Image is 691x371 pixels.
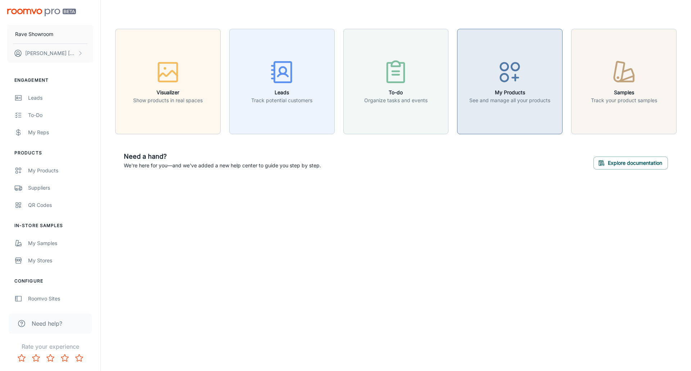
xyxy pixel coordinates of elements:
p: Track your product samples [591,96,657,104]
img: Roomvo PRO Beta [7,9,76,16]
h6: To-do [364,89,428,96]
button: [PERSON_NAME] [PERSON_NAME] [7,44,93,63]
p: Rave Showroom [15,30,53,38]
button: LeadsTrack potential customers [229,29,335,134]
h6: My Products [469,89,550,96]
button: Explore documentation [593,157,668,169]
p: Show products in real spaces [133,96,203,104]
div: My Products [28,167,93,175]
p: We're here for you—and we've added a new help center to guide you step by step. [124,162,321,169]
h6: Leads [251,89,312,96]
a: LeadsTrack potential customers [229,77,335,85]
p: [PERSON_NAME] [PERSON_NAME] [25,49,76,57]
a: My ProductsSee and manage all your products [457,77,563,85]
p: Track potential customers [251,96,312,104]
div: Suppliers [28,184,93,192]
div: Leads [28,94,93,102]
p: See and manage all your products [469,96,550,104]
button: Rave Showroom [7,25,93,44]
button: My ProductsSee and manage all your products [457,29,563,134]
div: To-do [28,111,93,119]
h6: Samples [591,89,657,96]
button: VisualizerShow products in real spaces [115,29,221,134]
div: QR Codes [28,201,93,209]
button: To-doOrganize tasks and events [343,29,449,134]
div: My Reps [28,128,93,136]
p: Organize tasks and events [364,96,428,104]
a: SamplesTrack your product samples [571,77,677,85]
a: Explore documentation [593,159,668,166]
h6: Need a hand? [124,151,321,162]
a: To-doOrganize tasks and events [343,77,449,85]
h6: Visualizer [133,89,203,96]
button: SamplesTrack your product samples [571,29,677,134]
